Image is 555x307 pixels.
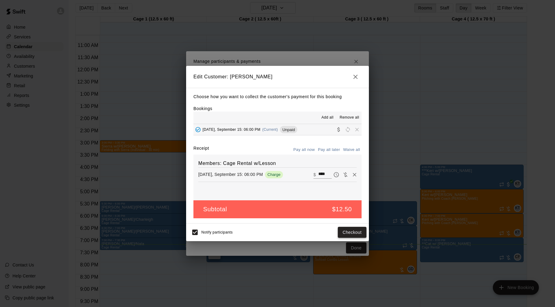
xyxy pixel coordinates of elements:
[193,145,209,155] label: Receipt
[201,230,233,234] span: Notify participants
[316,145,342,155] button: Pay all later
[193,106,212,111] label: Bookings
[193,124,362,135] button: Added - Collect Payment[DATE], September 15: 06:00 PM(Current)UnpaidCollect paymentRescheduleRemove
[343,127,352,132] span: Reschedule
[198,159,357,167] h6: Members: Cage Rental w/Lesson
[313,172,316,178] p: $
[262,127,278,132] span: (Current)
[280,127,297,132] span: Unpaid
[332,172,341,177] span: Pay later
[338,227,366,238] button: Checkout
[350,170,359,179] button: Remove
[203,205,227,213] h5: Subtotal
[352,127,362,132] span: Remove
[318,113,337,123] button: Add all
[193,93,362,101] p: Choose how you want to collect the customer's payment for this booking
[265,172,283,177] span: Charge
[340,115,359,121] span: Remove all
[292,145,316,155] button: Pay all now
[203,127,260,132] span: [DATE], September 15: 06:00 PM
[186,66,369,88] h2: Edit Customer: [PERSON_NAME]
[334,127,343,132] span: Collect payment
[321,115,334,121] span: Add all
[198,171,263,177] p: [DATE], September 15: 06:00 PM
[193,125,203,134] button: Added - Collect Payment
[341,172,350,177] span: Waive payment
[332,205,352,213] h5: $12.50
[341,145,362,155] button: Waive all
[337,113,362,123] button: Remove all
